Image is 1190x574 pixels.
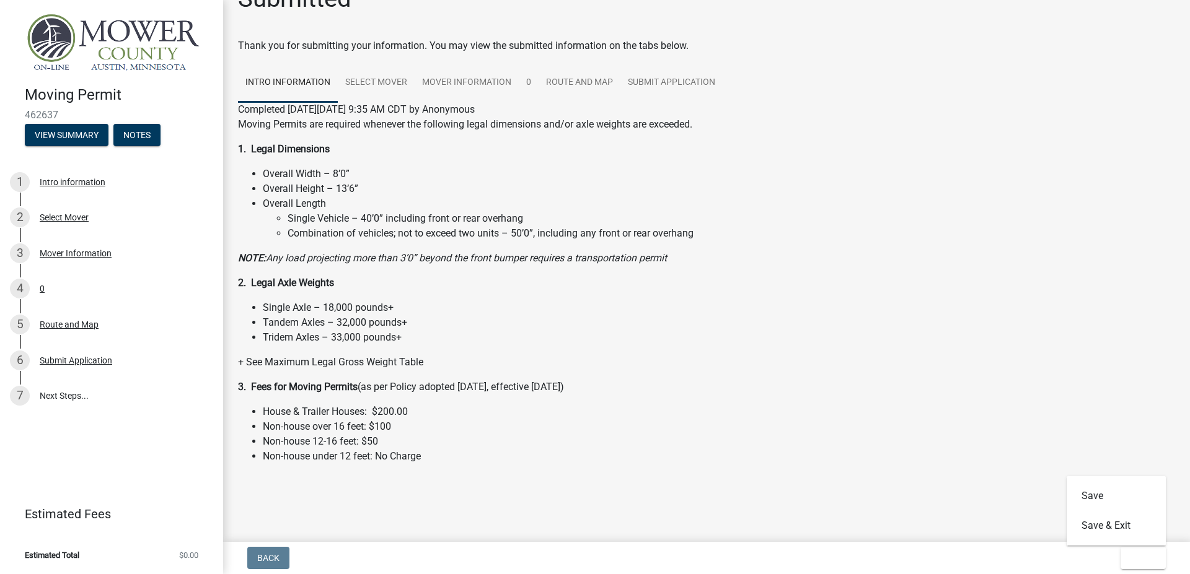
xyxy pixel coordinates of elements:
wm-modal-confirm: Notes [113,131,161,141]
li: Combination of vehicles; not to exceed two units – 50’0”, including any front or rear overhang [288,226,1175,241]
li: Overall Height – 13’6” [263,181,1175,196]
wm-modal-confirm: Summary [25,131,108,141]
strong: 1. Legal Dimensions [238,143,330,155]
a: Intro information [238,63,338,103]
div: 3 [10,243,30,263]
li: Overall Length [263,196,1175,241]
li: Overall Width – 8’0” [263,167,1175,181]
h4: Moving Permit [25,86,213,104]
div: 6 [10,350,30,370]
span: Exit [1130,553,1148,563]
div: 2 [10,207,30,227]
li: Single Vehicle – 40’0” including front or rear overhang [288,211,1175,226]
li: Non-house over 16 feet: $100 [263,419,1175,434]
button: Save & Exit [1067,511,1166,541]
span: 462637 [25,109,198,121]
i: Any load projecting more than 3’0” beyond the front bumper requires a transportation permit [238,252,667,264]
li: Single Axle – 18,000 pounds+ [263,300,1175,315]
button: Save [1067,481,1166,511]
button: View Summary [25,124,108,146]
a: 0 [519,63,539,103]
button: Back [247,547,289,569]
span: Completed [DATE][DATE] 9:35 AM CDT by Anonymous [238,103,475,115]
button: Exit [1121,547,1166,569]
div: 4 [10,279,30,298]
div: Submit Application [40,356,112,365]
div: Exit [1067,476,1166,546]
li: Tandem Axles – 32,000 pounds+ [263,315,1175,330]
div: Select Mover [40,213,89,222]
p: Moving Permits are required whenever the following legal dimensions and/or axle weights are excee... [238,117,1175,132]
a: Mover Information [415,63,519,103]
a: Route and Map [539,63,620,103]
span: $0.00 [179,551,198,559]
li: Tridem Axles – 33,000 pounds+ [263,330,1175,345]
a: Estimated Fees [10,502,203,526]
p: + See Maximum Legal Gross Weight Table [238,355,1175,370]
img: Mower County, Minnesota [25,13,203,73]
div: 7 [10,386,30,406]
div: Mover Information [40,249,112,258]
a: Select Mover [338,63,415,103]
li: Non-house 12-16 feet: $50 [263,434,1175,449]
p: (as per Policy adopted [DATE], effective [DATE]) [238,380,1175,394]
span: Estimated Total [25,551,79,559]
strong: NOTE: [238,252,266,264]
strong: 3. Fees for Moving Permits [238,381,358,393]
div: 0 [40,284,45,293]
div: 1 [10,172,30,192]
li: House & Trailer Houses: $200.00 [263,404,1175,419]
button: Notes [113,124,161,146]
a: Submit Application [620,63,723,103]
strong: 2. Legal Axle Weights [238,277,334,289]
div: 5 [10,315,30,334]
div: Intro information [40,178,105,186]
div: Route and Map [40,320,99,329]
li: Non-house under 12 feet: No Charge [263,449,1175,464]
div: Thank you for submitting your information. You may view the submitted information on the tabs below. [238,38,1175,53]
span: Back [257,553,280,563]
